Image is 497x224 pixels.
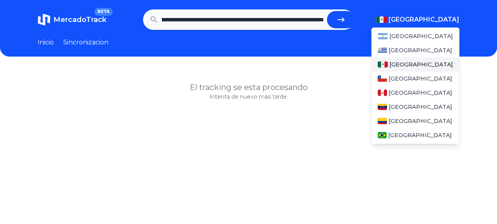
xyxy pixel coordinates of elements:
[389,103,452,111] span: [GEOGRAPHIC_DATA]
[63,38,108,47] a: Sincronizacion
[389,15,459,24] span: [GEOGRAPHIC_DATA]
[388,131,452,139] span: [GEOGRAPHIC_DATA]
[378,61,388,68] img: Mexico
[371,86,459,100] a: Peru[GEOGRAPHIC_DATA]
[371,43,459,57] a: Uruguay[GEOGRAPHIC_DATA]
[378,33,388,39] img: Argentina
[389,61,453,68] span: [GEOGRAPHIC_DATA]
[38,13,50,26] img: MercadoTrack
[53,15,106,24] span: MercadoTrack
[378,132,387,138] img: Brasil
[38,82,459,93] h1: El tracking se esta procesando
[371,29,459,43] a: Argentina[GEOGRAPHIC_DATA]
[371,128,459,142] a: Brasil[GEOGRAPHIC_DATA]
[38,13,106,26] a: MercadoTrackBETA
[378,104,387,110] img: Venezuela
[378,47,387,53] img: Uruguay
[371,57,459,72] a: Mexico[GEOGRAPHIC_DATA]
[378,118,387,124] img: Colombia
[38,38,54,47] a: Inicio
[371,100,459,114] a: Venezuela[GEOGRAPHIC_DATA]
[378,90,387,96] img: Peru
[371,72,459,86] a: Chile[GEOGRAPHIC_DATA]
[389,75,452,83] span: [GEOGRAPHIC_DATA]
[94,8,113,16] span: BETA
[378,75,387,82] img: Chile
[38,93,459,101] p: Intenta de nuevo más tarde.
[376,15,459,24] button: [GEOGRAPHIC_DATA]
[376,17,387,23] img: Mexico
[371,114,459,128] a: Colombia[GEOGRAPHIC_DATA]
[389,46,452,54] span: [GEOGRAPHIC_DATA]
[389,32,453,40] span: [GEOGRAPHIC_DATA]
[389,117,452,125] span: [GEOGRAPHIC_DATA]
[389,89,452,97] span: [GEOGRAPHIC_DATA]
